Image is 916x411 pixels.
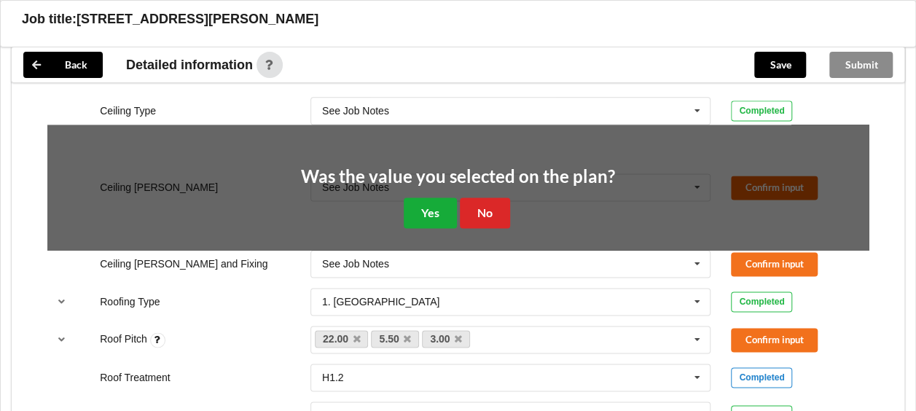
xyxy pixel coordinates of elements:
[301,165,615,188] h2: Was the value you selected on the plan?
[47,326,76,353] button: reference-toggle
[731,291,792,312] div: Completed
[315,330,369,348] a: 22.00
[731,252,818,276] button: Confirm input
[100,333,149,345] label: Roof Pitch
[100,258,267,270] label: Ceiling [PERSON_NAME] and Fixing
[322,106,389,116] div: See Job Notes
[22,11,77,28] h3: Job title:
[322,259,389,269] div: See Job Notes
[77,11,318,28] h3: [STREET_ADDRESS][PERSON_NAME]
[731,367,792,388] div: Completed
[100,296,160,308] label: Roofing Type
[322,372,344,383] div: H1.2
[47,289,76,315] button: reference-toggle
[100,105,156,117] label: Ceiling Type
[126,58,253,71] span: Detailed information
[460,197,510,227] button: No
[731,328,818,352] button: Confirm input
[422,330,470,348] a: 3.00
[731,101,792,121] div: Completed
[23,52,103,78] button: Back
[404,197,457,227] button: Yes
[100,372,171,383] label: Roof Treatment
[754,52,806,78] button: Save
[322,297,439,307] div: 1. [GEOGRAPHIC_DATA]
[371,330,419,348] a: 5.50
